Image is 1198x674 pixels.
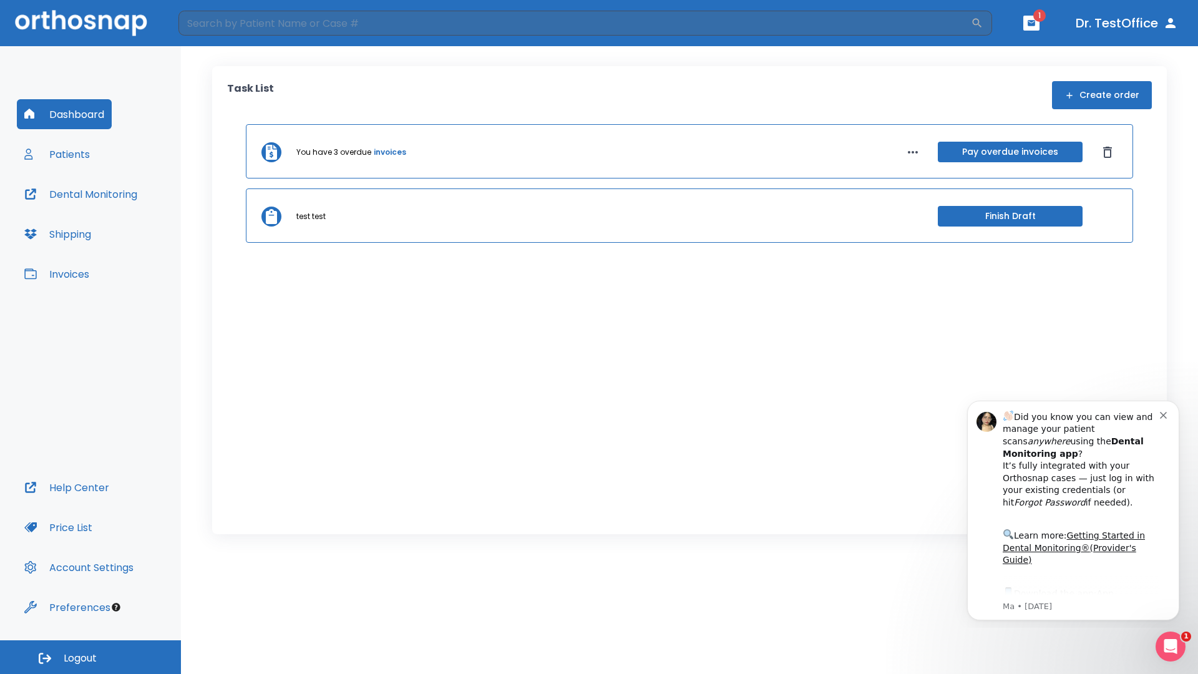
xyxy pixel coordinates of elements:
[296,211,326,222] p: test test
[227,81,274,109] p: Task List
[296,147,371,158] p: You have 3 overdue
[17,219,99,249] button: Shipping
[1181,632,1191,642] span: 1
[17,179,145,209] button: Dental Monitoring
[17,512,100,542] button: Price List
[54,196,212,260] div: Download the app: | ​ Let us know if you need help getting started!
[64,652,97,665] span: Logout
[948,389,1198,628] iframe: Intercom notifications message
[374,147,406,158] a: invoices
[15,10,147,36] img: Orthosnap
[54,199,165,222] a: App Store
[1156,632,1186,662] iframe: Intercom live chat
[1033,9,1046,22] span: 1
[178,11,971,36] input: Search by Patient Name or Case #
[1071,12,1183,34] button: Dr. TestOffice
[1098,142,1118,162] button: Dismiss
[110,602,122,613] div: Tooltip anchor
[17,472,117,502] button: Help Center
[938,206,1083,227] button: Finish Draft
[17,99,112,129] button: Dashboard
[17,259,97,289] button: Invoices
[17,592,118,622] button: Preferences
[212,19,222,29] button: Dismiss notification
[17,139,97,169] button: Patients
[54,212,212,223] p: Message from Ma, sent 6w ago
[938,142,1083,162] button: Pay overdue invoices
[17,552,141,582] button: Account Settings
[1052,81,1152,109] button: Create order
